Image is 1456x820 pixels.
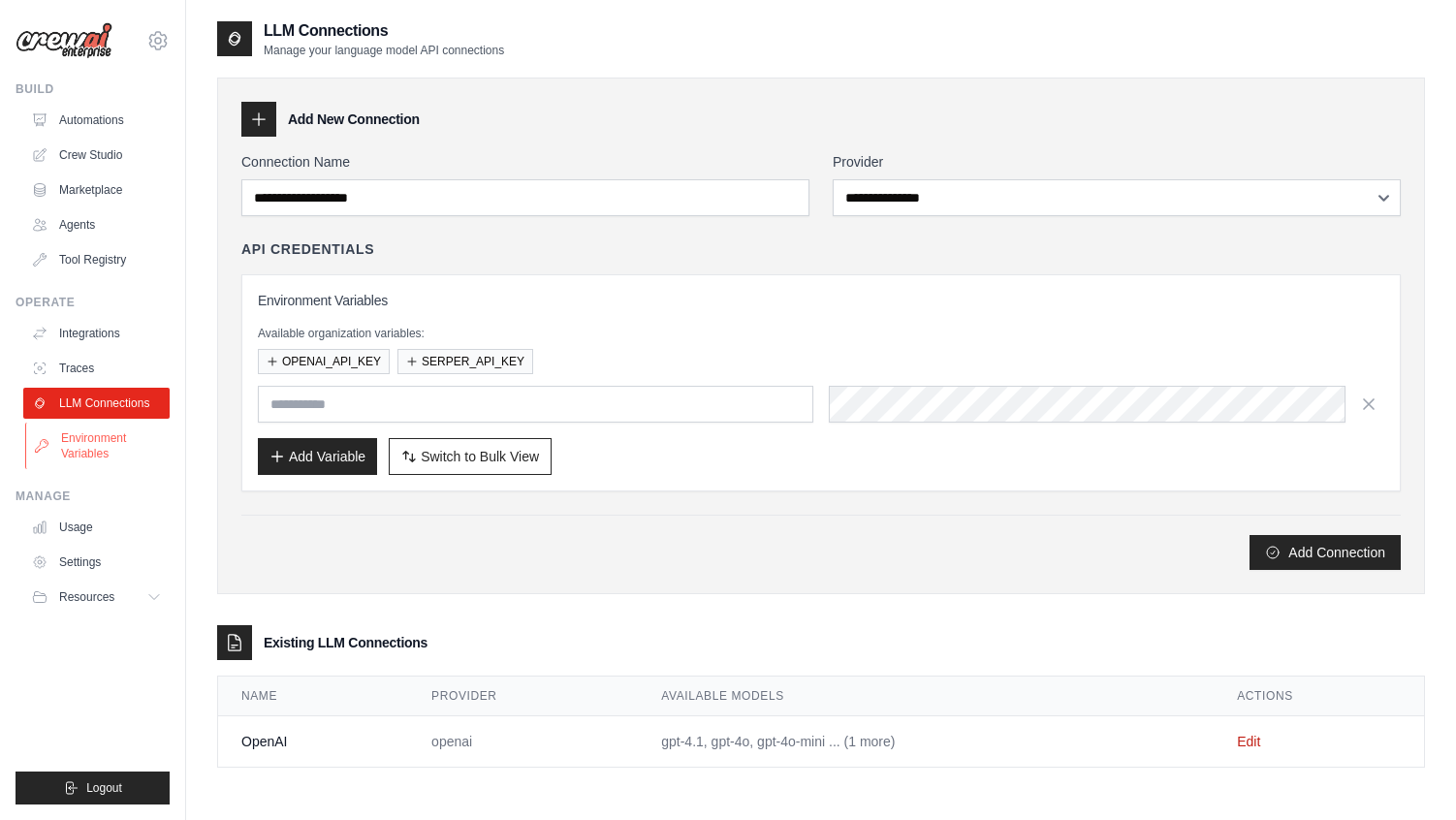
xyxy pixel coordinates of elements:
th: Available Models [638,677,1214,716]
a: Tool Registry [23,244,170,275]
th: Name [218,677,408,716]
a: Environment Variables [25,423,172,469]
p: Manage your language model API connections [264,43,504,58]
a: LLM Connections [23,388,170,419]
button: Switch to Bulk View [389,438,552,475]
a: Integrations [23,318,170,349]
label: Connection Name [241,152,809,172]
a: Traces [23,353,170,384]
span: Logout [86,780,122,796]
span: Resources [59,589,114,605]
a: Usage [23,512,170,543]
h2: LLM Connections [264,19,504,43]
div: Operate [16,295,170,310]
p: Available organization variables: [258,326,1384,341]
button: Add Connection [1250,535,1401,570]
a: Automations [23,105,170,136]
button: Logout [16,772,170,804]
td: openai [408,716,638,768]
button: SERPER_API_KEY [397,349,533,374]
a: Marketplace [23,174,170,205]
button: Resources [23,582,170,613]
img: Logo [16,22,112,59]
button: Add Variable [258,438,377,475]
span: Switch to Bulk View [421,447,539,466]
th: Provider [408,677,638,716]
a: Crew Studio [23,140,170,171]
a: Edit [1237,734,1260,749]
a: Agents [23,209,170,240]
a: Settings [23,547,170,578]
h3: Add New Connection [288,110,420,129]
h3: Existing LLM Connections [264,633,427,652]
button: OPENAI_API_KEY [258,349,390,374]
h3: Environment Variables [258,291,1384,310]
div: Manage [16,489,170,504]
h4: API Credentials [241,239,374,259]
label: Provider [833,152,1401,172]
div: Build [16,81,170,97]
td: OpenAI [218,716,408,768]
td: gpt-4.1, gpt-4o, gpt-4o-mini ... (1 more) [638,716,1214,768]
th: Actions [1214,677,1424,716]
